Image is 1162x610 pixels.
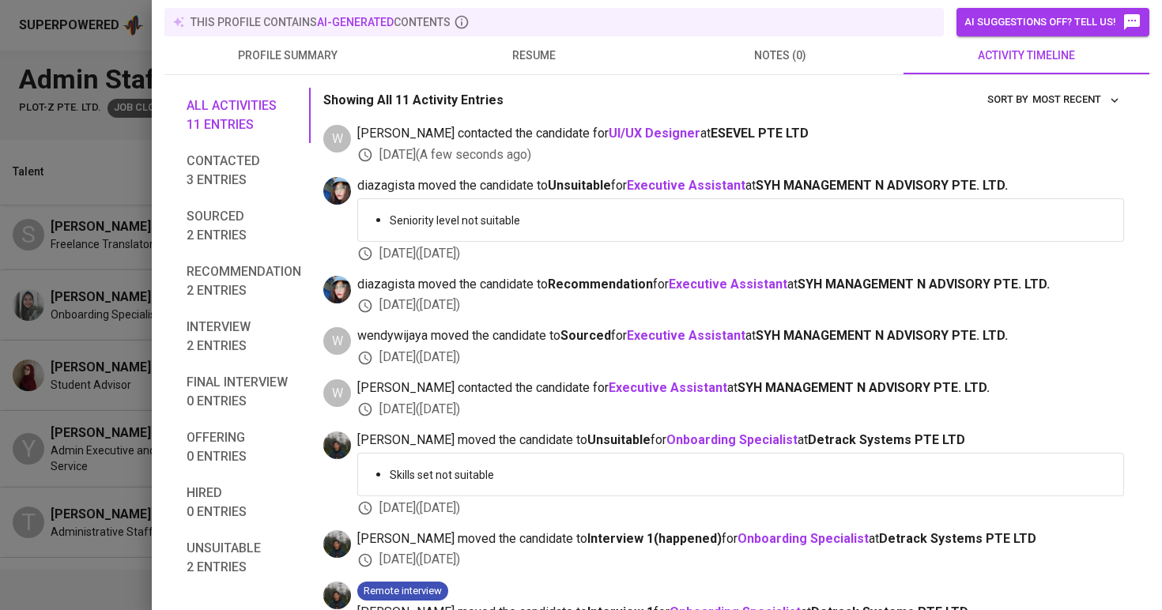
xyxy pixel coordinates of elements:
span: All activities 11 entries [187,96,301,134]
a: Onboarding Specialist [738,531,869,546]
p: this profile contains contents [191,14,451,30]
a: Onboarding Specialist [666,432,798,447]
span: Unsuitable 2 entries [187,539,301,577]
p: Showing All 11 Activity Entries [323,91,504,110]
span: Hired 0 entries [187,484,301,522]
a: Executive Assistant [627,178,745,193]
span: Remote interview [357,584,448,599]
span: diazagista moved the candidate to for at [357,276,1124,294]
a: Executive Assistant [669,277,787,292]
img: glenn@glints.com [323,431,351,459]
p: Seniority level not suitable [390,213,1111,228]
div: [DATE] ( [DATE] ) [357,401,1124,419]
span: resume [421,46,648,66]
span: SYH MANAGEMENT N ADVISORY PTE. LTD. [738,380,990,395]
span: wendywijaya moved the candidate to for at [357,327,1124,345]
img: diazagista@glints.com [323,276,351,303]
div: W [323,327,351,355]
span: Offering 0 entries [187,428,301,466]
div: [DATE] ( A few seconds ago ) [357,146,1124,164]
button: AI suggestions off? Tell us! [956,8,1149,36]
span: Interview 2 entries [187,318,301,356]
span: [PERSON_NAME] contacted the candidate for at [357,379,1124,397]
img: diazagista@glints.com [323,177,351,205]
span: [PERSON_NAME] contacted the candidate for at [357,125,1124,143]
span: profile summary [174,46,402,66]
span: Sourced 2 entries [187,207,301,245]
b: Unsuitable [587,432,651,447]
span: Contacted 3 entries [187,152,301,190]
span: SYH MANAGEMENT N ADVISORY PTE. LTD. [798,277,1050,292]
span: notes (0) [666,46,894,66]
img: glenn@glints.com [323,530,351,558]
span: Detrack Systems PTE LTD [808,432,965,447]
span: [PERSON_NAME] moved the candidate to for at [357,530,1124,548]
b: Sourced [560,328,611,343]
b: Interview 1 ( happened ) [587,531,722,546]
span: [PERSON_NAME] moved the candidate to for at [357,431,1124,450]
a: Executive Assistant [627,328,745,343]
a: UI/UX Designer [609,126,700,141]
div: [DATE] ( [DATE] ) [357,348,1124,367]
span: AI suggestions off? Tell us! [964,13,1141,32]
div: W [323,379,351,407]
button: sort by [1028,88,1124,112]
div: [DATE] ( [DATE] ) [357,245,1124,263]
span: Recommendation 2 entries [187,262,301,300]
b: Unsuitable [548,178,611,193]
p: Skills set not suitable [390,467,1111,483]
div: [DATE] ( [DATE] ) [357,296,1124,314]
span: AI-generated [317,16,394,28]
b: Recommendation [548,277,653,292]
img: glenn@glints.com [323,582,351,609]
span: activity timeline [913,46,1141,66]
span: diazagista moved the candidate to for at [357,177,1124,195]
span: Final interview 0 entries [187,373,301,411]
div: [DATE] ( [DATE] ) [357,551,1124,569]
span: ESEVEL PTE LTD [711,126,809,141]
span: Detrack Systems PTE LTD [879,531,1036,546]
span: sort by [987,93,1028,105]
a: Executive Assistant [609,380,727,395]
div: [DATE] ( [DATE] ) [357,499,1124,518]
span: Most Recent [1032,91,1120,109]
span: SYH MANAGEMENT N ADVISORY PTE. LTD. [756,328,1008,343]
span: SYH MANAGEMENT N ADVISORY PTE. LTD. [756,178,1008,193]
div: W [323,125,351,152]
